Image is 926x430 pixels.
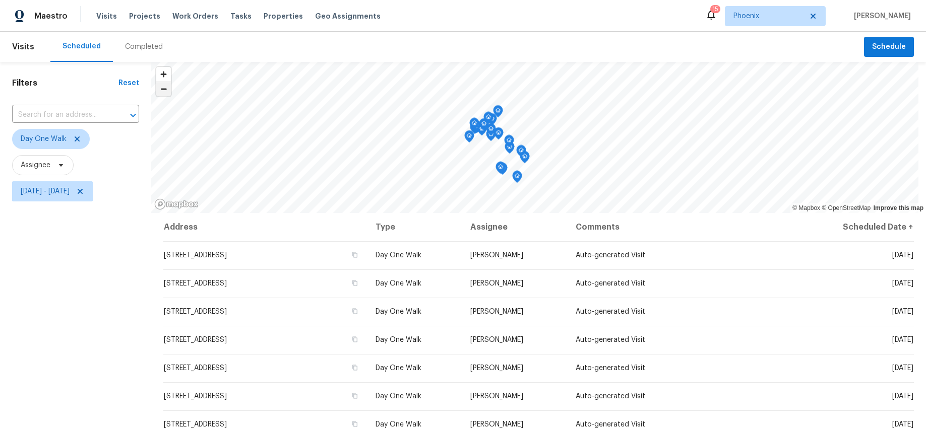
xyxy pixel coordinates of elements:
canvas: Map [151,62,918,213]
span: Properties [264,11,303,21]
span: [STREET_ADDRESS] [164,393,227,400]
span: Auto-generated Visit [576,336,645,343]
span: [DATE] [892,308,913,315]
span: Auto-generated Visit [576,308,645,315]
span: [PERSON_NAME] [470,365,523,372]
span: Auto-generated Visit [576,365,645,372]
span: [STREET_ADDRESS] [164,280,227,287]
div: Map marker [486,123,496,139]
div: Completed [125,42,163,52]
span: Day One Walk [376,280,421,287]
span: Phoenix [733,11,802,21]
span: Work Orders [172,11,218,21]
button: Copy Address [350,363,359,372]
th: Scheduled Date ↑ [793,213,914,241]
span: [STREET_ADDRESS] [164,365,227,372]
span: Auto-generated Visit [576,393,645,400]
button: Copy Address [350,335,359,344]
span: [DATE] [892,252,913,259]
th: Assignee [462,213,568,241]
div: Map marker [520,151,530,167]
th: Address [163,213,367,241]
span: [PERSON_NAME] [850,11,911,21]
span: [STREET_ADDRESS] [164,252,227,259]
span: [DATE] [892,280,913,287]
span: [DATE] [892,336,913,343]
th: Type [367,213,462,241]
div: 15 [712,4,718,14]
div: Map marker [493,105,503,121]
th: Comments [568,213,793,241]
span: Visits [96,11,117,21]
span: [PERSON_NAME] [470,252,523,259]
span: Day One Walk [376,365,421,372]
button: Copy Address [350,307,359,316]
span: [DATE] [892,421,913,428]
span: [DATE] - [DATE] [21,186,70,196]
a: Mapbox [792,204,820,211]
span: Day One Walk [376,308,421,315]
span: Visits [12,36,34,58]
span: [PERSON_NAME] [470,280,523,287]
span: Assignee [21,160,50,170]
button: Open [126,108,140,122]
span: Schedule [872,41,906,53]
div: Reset [118,78,139,88]
span: Day One Walk [21,134,67,144]
span: Day One Walk [376,393,421,400]
div: Map marker [496,162,506,177]
h1: Filters [12,78,118,88]
input: Search for an address... [12,107,111,123]
span: Day One Walk [376,421,421,428]
span: [DATE] [892,393,913,400]
a: Mapbox homepage [154,198,199,210]
span: [DATE] [892,365,913,372]
span: Auto-generated Visit [576,421,645,428]
button: Copy Address [350,250,359,259]
div: Map marker [493,127,504,143]
span: [STREET_ADDRESS] [164,336,227,343]
button: Zoom in [156,67,171,82]
span: Day One Walk [376,252,421,259]
span: Auto-generated Visit [576,252,645,259]
span: Tasks [230,13,252,20]
div: Map marker [483,112,493,127]
button: Copy Address [350,419,359,428]
span: [STREET_ADDRESS] [164,308,227,315]
span: Geo Assignments [315,11,381,21]
div: Map marker [464,130,474,146]
span: [PERSON_NAME] [470,393,523,400]
div: Map marker [504,135,514,151]
a: Improve this map [874,204,923,211]
span: Projects [129,11,160,21]
div: Map marker [469,118,479,133]
div: Scheduled [63,41,101,51]
div: Map marker [479,118,489,134]
span: [PERSON_NAME] [470,336,523,343]
span: Auto-generated Visit [576,280,645,287]
a: OpenStreetMap [822,204,871,211]
span: Day One Walk [376,336,421,343]
span: [PERSON_NAME] [470,308,523,315]
span: Maestro [34,11,68,21]
span: [STREET_ADDRESS] [164,421,227,428]
div: Map marker [512,171,522,186]
div: Map marker [516,145,526,161]
span: [PERSON_NAME] [470,421,523,428]
button: Schedule [864,37,914,57]
button: Copy Address [350,391,359,400]
button: Copy Address [350,278,359,288]
button: Zoom out [156,82,171,96]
